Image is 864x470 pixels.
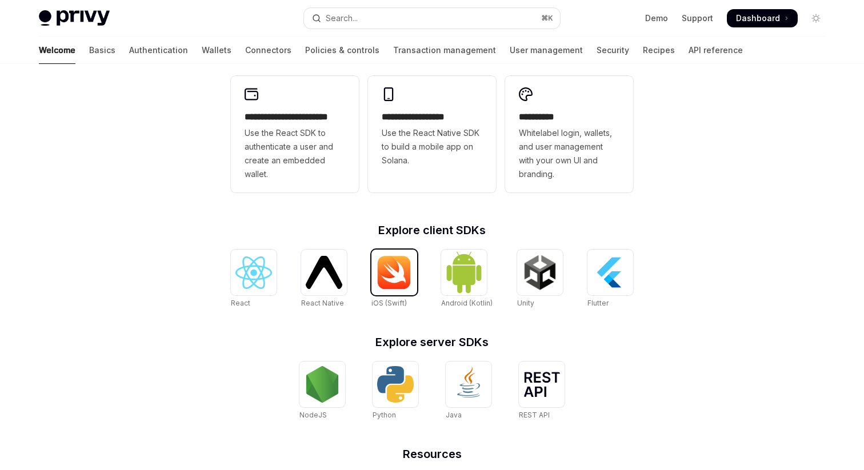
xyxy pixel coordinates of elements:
a: Android (Kotlin)Android (Kotlin) [441,250,493,309]
a: Basics [89,37,115,64]
a: NodeJSNodeJS [299,361,345,421]
h2: Resources [231,448,633,460]
a: Authentication [129,37,188,64]
a: API reference [689,37,743,64]
a: Recipes [643,37,675,64]
a: UnityUnity [517,250,563,309]
span: Unity [517,299,534,307]
img: React Native [306,256,342,288]
a: Welcome [39,37,75,64]
a: PythonPython [373,361,418,421]
a: Connectors [245,37,291,64]
img: NodeJS [304,366,341,403]
img: Unity [522,254,558,291]
span: React Native [301,299,344,307]
span: Android (Kotlin) [441,299,493,307]
a: Security [597,37,629,64]
h2: Explore client SDKs [231,224,633,236]
a: Dashboard [727,9,798,27]
a: **** *****Whitelabel login, wallets, and user management with your own UI and branding. [505,76,633,192]
span: Use the React SDK to authenticate a user and create an embedded wallet. [245,126,345,181]
img: light logo [39,10,110,26]
img: iOS (Swift) [376,255,413,290]
span: React [231,299,250,307]
span: Dashboard [736,13,780,24]
img: Python [377,366,414,403]
button: Toggle dark mode [807,9,825,27]
a: FlutterFlutter [587,250,633,309]
img: Java [450,366,487,403]
img: REST API [523,372,560,397]
a: Wallets [202,37,231,64]
a: React NativeReact Native [301,250,347,309]
img: Flutter [592,254,629,291]
img: Android (Kotlin) [446,251,482,294]
span: iOS (Swift) [371,299,407,307]
h2: Explore server SDKs [231,336,633,348]
a: iOS (Swift)iOS (Swift) [371,250,417,309]
a: **** **** **** ***Use the React Native SDK to build a mobile app on Solana. [368,76,496,192]
a: JavaJava [446,361,491,421]
div: Search... [326,11,358,25]
span: Java [446,411,462,419]
span: ⌘ K [541,14,553,23]
span: Flutter [587,299,609,307]
a: Demo [645,13,668,24]
a: Transaction management [393,37,496,64]
span: Use the React Native SDK to build a mobile app on Solana. [382,126,482,167]
a: Support [682,13,713,24]
a: ReactReact [231,250,277,309]
span: NodeJS [299,411,327,419]
button: Open search [304,8,560,29]
img: React [235,256,272,289]
a: REST APIREST API [519,361,565,421]
span: Whitelabel login, wallets, and user management with your own UI and branding. [519,126,619,181]
span: REST API [519,411,550,419]
a: Policies & controls [305,37,379,64]
span: Python [373,411,396,419]
a: User management [510,37,583,64]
